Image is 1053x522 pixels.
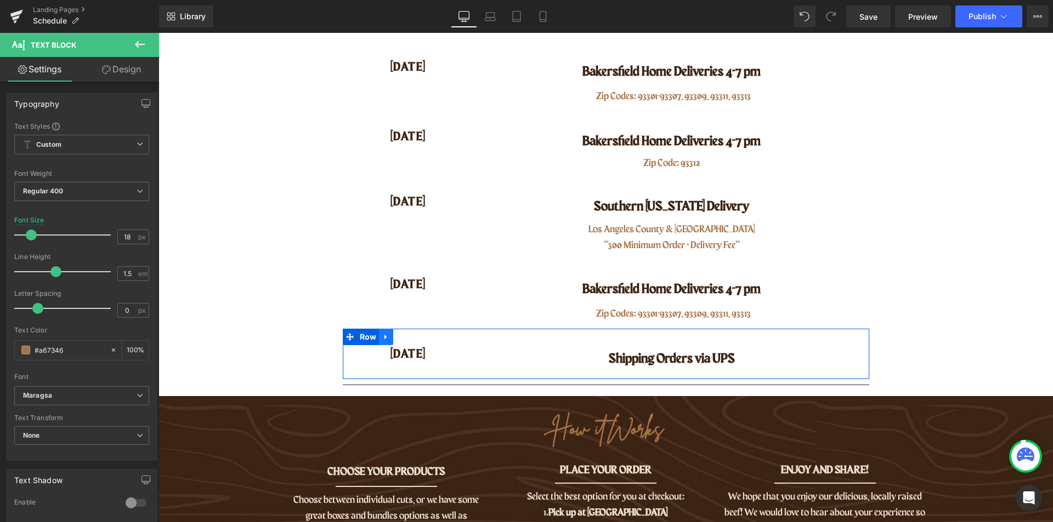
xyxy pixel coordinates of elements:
[908,11,938,22] span: Preview
[169,433,286,445] b: CHOOSE YOUR PRODUCTS
[122,341,149,360] div: %
[14,216,44,224] div: Font Size
[31,41,76,49] span: Text Block
[438,59,592,68] span: Zip Codes: 93301-93307, 93309, 93311, 93313
[193,312,308,331] h4: [DATE]
[23,431,40,439] b: None
[14,290,149,297] div: Letter Spacing
[390,475,509,485] b: Pick up at [GEOGRAPHIC_DATA]
[895,5,951,27] a: Preview
[33,5,159,14] a: Landing Pages
[385,475,509,485] span: 1.
[324,160,703,189] h1: Southern [US_STATE] Delivery
[184,25,316,44] h4: [DATE]
[324,205,703,221] p: **300 Minimum Order + Delivery Fee**
[969,12,996,21] span: Publish
[138,233,148,240] span: px
[316,123,711,138] p: Zip Code: 93312
[138,270,148,277] span: em
[184,95,316,113] h4: [DATE]
[14,326,149,334] div: Text Color
[82,57,161,82] a: Design
[14,253,149,261] div: Line Height
[36,140,61,150] b: Custom
[1027,5,1049,27] button: More
[859,11,877,22] span: Save
[955,5,1022,27] button: Publish
[14,469,63,485] div: Text Shadow
[14,414,149,422] div: Text Transform
[794,5,816,27] button: Undo
[369,459,526,469] span: Select the best option for you at checkout:
[401,432,493,443] b: PLACE YOUR ORDER
[14,170,149,177] div: Font Weight
[199,296,221,312] span: Row
[438,276,592,286] span: Zip Codes: 93301-93307, 93309, 93311, 93313
[316,95,711,124] h1: Bakersfield Home Deliveries 4-7 pm
[14,122,149,130] div: Text Styles
[565,456,768,519] p: We hope that you enjoy our delicious, locally raised beef! We would love to hear about your exper...
[530,5,556,27] a: Mobile
[1016,485,1042,511] div: Open Intercom Messenger
[23,187,64,195] b: Regular 400
[184,243,316,261] h4: [DATE]
[316,243,711,272] h1: Bakersfield Home Deliveries 4-7 pm
[159,5,213,27] a: New Library
[622,432,710,443] b: ENJOY AND SHARE!
[324,189,703,205] p: Los Angeles County & [GEOGRAPHIC_DATA]
[138,307,148,314] span: px
[14,93,59,108] div: Typography
[23,391,52,400] i: Maragsa
[316,25,711,54] h1: Bakersfield Home Deliveries 4-7 pm
[503,5,530,27] a: Tablet
[220,296,235,312] a: Expand / Collapse
[33,16,67,25] span: Schedule
[451,5,477,27] a: Desktop
[14,373,149,381] div: Font
[135,462,320,504] span: Choose between individual cuts, or we have some great boxes and bundles options as well as subscr...
[14,498,115,509] div: Enable
[820,5,842,27] button: Redo
[324,312,703,341] h1: Shipping Orders via UPS
[35,344,105,356] input: Color
[193,160,308,179] h4: [DATE]
[180,12,206,21] span: Library
[477,5,503,27] a: Laptop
